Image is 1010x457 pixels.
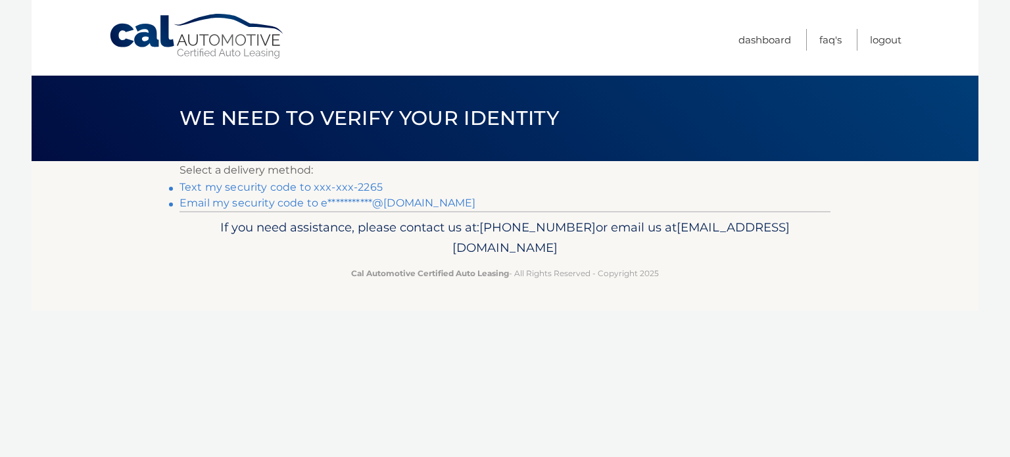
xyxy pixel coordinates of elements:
span: [PHONE_NUMBER] [479,220,596,235]
a: Logout [870,29,902,51]
p: If you need assistance, please contact us at: or email us at [188,217,822,259]
a: Text my security code to xxx-xxx-2265 [180,181,383,193]
strong: Cal Automotive Certified Auto Leasing [351,268,509,278]
a: Cal Automotive [108,13,286,60]
a: Dashboard [738,29,791,51]
span: We need to verify your identity [180,106,559,130]
a: FAQ's [819,29,842,51]
p: Select a delivery method: [180,161,830,180]
p: - All Rights Reserved - Copyright 2025 [188,266,822,280]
